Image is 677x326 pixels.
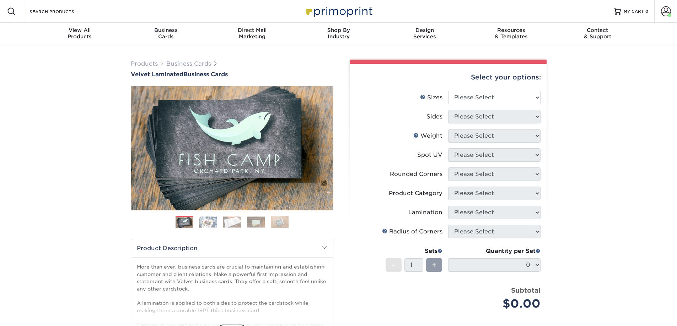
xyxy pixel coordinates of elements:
div: Rounded Corners [390,170,442,178]
span: Direct Mail [209,27,295,33]
div: Marketing [209,27,295,40]
span: Contact [554,27,641,33]
div: Product Category [389,189,442,198]
span: Velvet Laminated [131,71,183,78]
a: Velvet LaminatedBusiness Cards [131,71,333,78]
div: Weight [413,132,442,140]
img: Business Cards 01 [176,214,193,231]
div: Services [382,27,468,40]
a: DesignServices [382,23,468,45]
span: - [392,260,395,270]
strong: Subtotal [511,286,541,294]
div: Industry [295,27,382,40]
div: Select your options: [355,64,541,91]
a: Products [131,60,158,67]
a: BusinessCards [123,23,209,45]
div: Quantity per Set [448,247,541,255]
span: 0 [645,9,649,14]
div: Sides [426,112,442,121]
div: Spot UV [417,151,442,159]
div: $0.00 [453,295,541,312]
img: Primoprint [303,4,374,19]
span: Shop By [295,27,382,33]
div: Sizes [420,93,442,102]
img: Business Cards 05 [271,216,289,228]
span: Resources [468,27,554,33]
a: Direct MailMarketing [209,23,295,45]
h2: Product Description [131,239,333,257]
span: + [432,260,436,270]
a: Business Cards [166,60,211,67]
div: & Templates [468,27,554,40]
div: Sets [386,247,442,255]
a: Resources& Templates [468,23,554,45]
a: Shop ByIndustry [295,23,382,45]
h1: Business Cards [131,71,333,78]
div: Products [37,27,123,40]
div: & Support [554,27,641,40]
span: Business [123,27,209,33]
a: Contact& Support [554,23,641,45]
div: Lamination [408,208,442,217]
div: Radius of Corners [382,227,442,236]
img: Business Cards 03 [223,216,241,227]
img: Business Cards 02 [199,216,217,227]
span: Design [382,27,468,33]
div: Cards [123,27,209,40]
span: MY CART [624,9,644,15]
span: View All [37,27,123,33]
input: SEARCH PRODUCTS..... [29,7,98,16]
a: View AllProducts [37,23,123,45]
img: Business Cards 04 [247,216,265,227]
img: Velvet Laminated 01 [131,47,333,249]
